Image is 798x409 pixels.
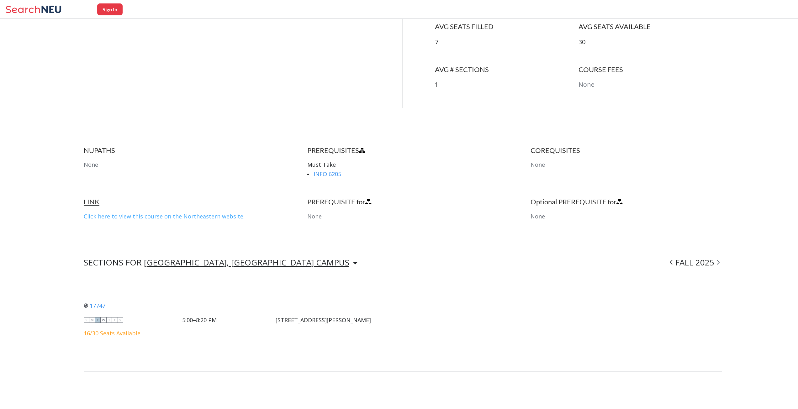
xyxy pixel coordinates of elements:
span: Must Take [307,161,336,168]
div: 5:00–8:20 PM [182,317,217,323]
h4: PREREQUISITE for [307,197,499,206]
p: 1 [435,80,579,89]
span: M [89,317,95,323]
span: T [95,317,101,323]
p: 7 [435,38,579,47]
button: Sign In [97,3,123,15]
div: [STREET_ADDRESS][PERSON_NAME] [276,317,371,323]
h4: AVG # SECTIONS [435,65,579,74]
h4: NUPATHS [84,146,275,155]
h4: LINK [84,197,275,206]
h4: COREQUISITES [531,146,722,155]
div: SECTIONS FOR [84,259,357,266]
span: T [106,317,112,323]
a: INFO 6205 [314,170,341,178]
p: 30 [579,38,722,47]
span: None [531,212,545,220]
span: None [531,161,545,168]
span: None [84,161,98,168]
div: [GEOGRAPHIC_DATA], [GEOGRAPHIC_DATA] CAMPUS [144,259,349,266]
span: S [84,317,89,323]
span: F [112,317,118,323]
span: W [101,317,106,323]
h4: AVG SEATS FILLED [435,22,579,31]
span: None [307,212,322,220]
div: FALL 2025 [667,259,722,266]
h4: PREREQUISITES [307,146,499,155]
span: S [118,317,123,323]
h4: AVG SEATS AVAILABLE [579,22,722,31]
a: 17747 [84,302,105,309]
a: Click here to view this course on the Northeastern website. [84,212,245,220]
div: 16/30 Seats Available [84,330,371,337]
h4: Optional PREREQUISITE for [531,197,722,206]
h4: COURSE FEES [579,65,722,74]
p: None [579,80,722,89]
